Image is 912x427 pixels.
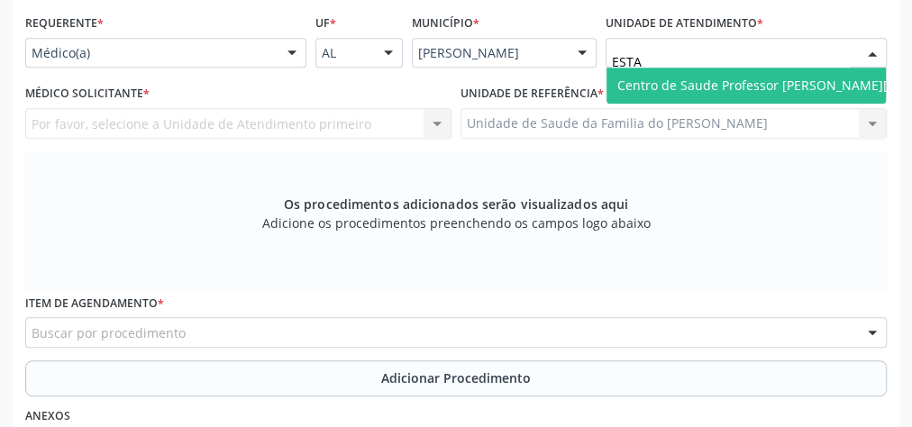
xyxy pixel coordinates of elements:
span: [PERSON_NAME] [418,44,560,62]
span: Buscar por procedimento [32,323,186,342]
label: UF [315,10,336,38]
button: Adicionar Procedimento [25,360,887,396]
span: Adicionar Procedimento [381,368,531,387]
label: Unidade de atendimento [606,10,763,38]
input: Unidade de atendimento [612,44,850,80]
span: Os procedimentos adicionados serão visualizados aqui [284,195,628,213]
label: Item de agendamento [25,290,164,318]
span: AL [322,44,366,62]
span: Médico(a) [32,44,269,62]
label: Médico Solicitante [25,80,150,108]
span: Adicione os procedimentos preenchendo os campos logo abaixo [262,213,651,232]
label: Requerente [25,10,104,38]
label: Município [412,10,479,38]
label: Unidade de referência [461,80,604,108]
